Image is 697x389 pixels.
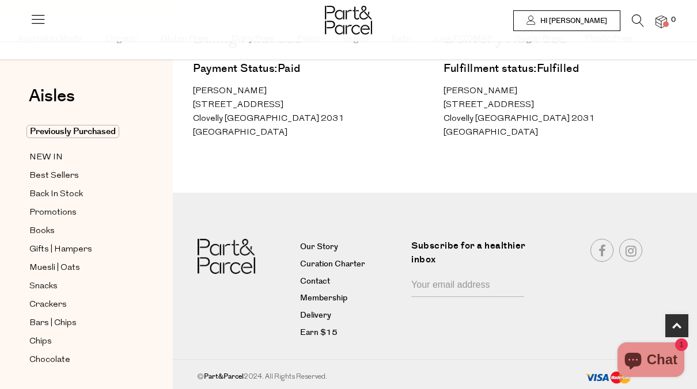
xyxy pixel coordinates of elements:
a: Previously Purchased [29,125,134,139]
a: Best Sellers [29,169,134,183]
a: Aisles [29,87,75,116]
strong: Payment Status: [193,61,278,77]
a: NEW IN [29,150,134,165]
span: Aisles [29,83,75,109]
span: Snacks [29,280,58,293]
b: Part&Parcel [204,372,244,382]
a: Hi [PERSON_NAME] [513,10,620,31]
a: Books [29,224,134,238]
a: Delivery [300,309,403,323]
a: Chips [29,334,134,349]
span: Promotions [29,206,77,220]
span: Previously Purchased [26,125,119,138]
a: Contact [300,275,403,289]
span: NEW IN [29,151,63,165]
h5: Fulfilled [444,60,677,78]
strong: Fulfillment status: [444,61,537,77]
img: Part&Parcel [198,239,255,274]
p: [PERSON_NAME] [STREET_ADDRESS] Clovelly [GEOGRAPHIC_DATA] 2031 [GEOGRAPHIC_DATA] [193,85,426,140]
a: Gifts | Hampers [29,242,134,257]
p: [PERSON_NAME] [STREET_ADDRESS] Clovelly [GEOGRAPHIC_DATA] 2031 [GEOGRAPHIC_DATA] [444,85,677,140]
span: Muesli | Oats [29,261,80,275]
img: payment-methods.png [585,371,631,384]
div: © 2024. All Rights Reserved. [180,371,537,383]
span: Books [29,224,55,238]
a: Muesli | Oats [29,261,134,275]
span: Hi [PERSON_NAME] [537,16,607,26]
h5: Paid [193,60,426,78]
a: 0 [656,16,667,28]
a: Back In Stock [29,187,134,201]
a: Crackers [29,298,134,312]
a: Chocolate [29,353,134,367]
a: Earn $15 [300,326,403,340]
label: Subscribe for a healthier inbox [411,239,531,275]
a: Bars | Chips [29,316,134,330]
a: Curation Charter [300,258,403,272]
span: Gifts | Hampers [29,243,92,257]
a: Promotions [29,205,134,220]
inbox-online-store-chat: Shopify online store chat [614,342,688,380]
a: Our Story [300,241,403,254]
img: Part&Parcel [325,6,372,35]
span: 0 [668,15,679,25]
span: Chips [29,335,52,349]
span: Best Sellers [29,169,79,183]
span: Bars | Chips [29,316,77,330]
span: Crackers [29,298,67,312]
span: Back In Stock [29,188,83,201]
a: Membership [300,292,403,306]
input: Your email address [411,275,524,297]
span: Chocolate [29,353,70,367]
a: Snacks [29,279,134,293]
